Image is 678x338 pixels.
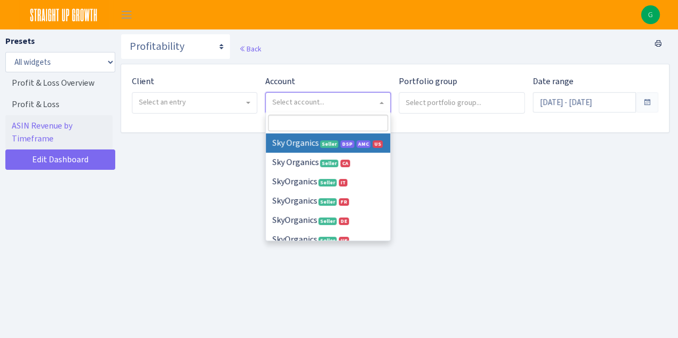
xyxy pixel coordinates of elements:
[239,44,261,54] a: Back
[372,140,383,148] span: US
[318,198,337,206] span: Seller
[340,140,354,148] span: DSP
[318,237,337,244] span: Seller
[339,237,349,244] span: UK
[533,75,573,88] label: Date range
[641,5,660,24] a: G
[320,160,338,167] span: Seller
[265,75,295,88] label: Account
[113,6,140,24] button: Toggle navigation
[399,93,524,112] input: Select portfolio group...
[266,230,390,249] li: SkyOrganics
[266,211,390,230] li: SkyOrganics
[339,217,349,225] span: Germany
[266,153,390,172] li: Sky Organics
[266,172,390,191] li: SkyOrganics
[5,72,113,94] a: Profit & Loss Overview
[272,97,324,107] span: Select account...
[399,75,457,88] label: Portfolio group
[318,179,337,186] span: Seller
[320,140,338,148] span: Seller
[5,35,35,48] label: Presets
[339,198,349,206] span: France
[5,94,113,115] a: Profit & Loss
[318,217,337,225] span: Seller
[641,5,660,24] img: Gwen
[132,75,154,88] label: Client
[5,149,115,170] a: Edit Dashboard
[340,160,350,167] span: Canada
[139,97,186,107] span: Select an entry
[339,179,347,186] span: Italy
[356,140,370,148] span: Amazon Marketing Cloud
[5,115,113,149] a: ASIN Revenue by Timeframe
[266,133,390,153] li: Sky Organics
[266,191,390,211] li: SkyOrganics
